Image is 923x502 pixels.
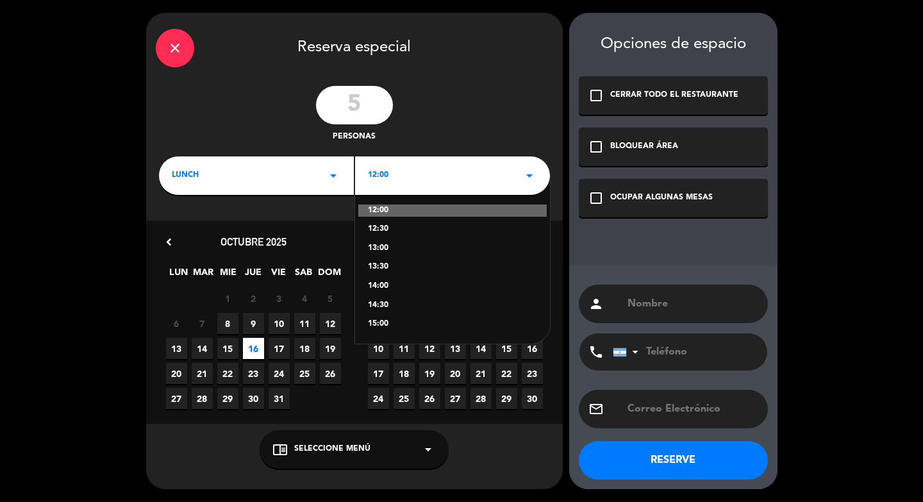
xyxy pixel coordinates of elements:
span: 31 [269,388,290,409]
div: CERRAR TODO EL RESTAURANTE [610,89,738,102]
i: check_box_outline_blank [588,88,604,103]
span: 2 [243,288,264,309]
div: BLOQUEAR ÁREA [610,140,678,153]
span: 25 [294,363,315,384]
span: 21 [470,363,492,384]
span: 16 [243,338,264,359]
span: 24 [269,363,290,384]
i: check_box_outline_blank [588,139,604,155]
input: 0 [316,86,393,124]
span: LUN [168,265,189,286]
span: 23 [522,363,543,384]
div: 13:30 [368,261,537,274]
span: 13 [166,338,187,359]
span: 4 [294,288,315,309]
span: lunch [172,169,199,182]
div: 14:00 [368,280,537,293]
span: 26 [320,363,341,384]
span: 15 [496,338,517,359]
span: 19 [419,363,440,384]
span: 27 [445,388,466,409]
span: 12 [320,313,341,334]
span: 12:00 [368,169,388,182]
i: arrow_drop_down [522,168,537,183]
span: 23 [243,363,264,384]
span: SAB [293,265,314,286]
span: 29 [217,388,238,409]
span: 25 [394,388,415,409]
span: 9 [243,313,264,334]
span: 14 [470,338,492,359]
div: 13:00 [368,242,537,255]
span: 18 [294,338,315,359]
i: check_box_outline_blank [588,190,604,206]
span: JUE [243,265,264,286]
button: RESERVE [579,441,768,480]
span: 18 [394,363,415,384]
span: 3 [269,288,290,309]
i: person [588,296,604,312]
span: 17 [269,338,290,359]
i: chrome_reader_mode [272,442,288,457]
span: 11 [294,313,315,334]
span: 10 [269,313,290,334]
div: Argentina: +54 [613,334,643,370]
span: 13 [445,338,466,359]
span: 19 [320,338,341,359]
span: MIE [218,265,239,286]
span: octubre 2025 [220,235,287,248]
span: 30 [243,388,264,409]
span: 24 [368,388,389,409]
i: arrow_drop_down [326,168,341,183]
span: 20 [166,363,187,384]
span: 30 [522,388,543,409]
span: 21 [192,363,213,384]
span: 28 [470,388,492,409]
i: email [588,401,604,417]
span: Seleccione Menú [294,443,370,456]
div: 12:00 [358,205,547,217]
span: 15 [217,338,238,359]
span: personas [333,131,376,144]
span: 12 [419,338,440,359]
i: chevron_left [162,235,176,249]
input: Nombre [626,295,758,313]
span: 5 [320,288,341,309]
div: Reserva especial [146,13,563,79]
div: OCUPAR ALGUNAS MESAS [610,192,713,205]
span: 17 [368,363,389,384]
span: 29 [496,388,517,409]
span: MAR [193,265,214,286]
span: 7 [192,313,213,334]
span: 1 [217,288,238,309]
span: 20 [445,363,466,384]
input: Teléfono [613,333,754,371]
span: 8 [217,313,238,334]
div: 12:30 [368,223,537,236]
span: 16 [522,338,543,359]
span: 22 [496,363,517,384]
span: DOM [318,265,339,286]
input: Correo Electrónico [626,400,758,418]
div: 15:00 [368,318,537,331]
span: 11 [394,338,415,359]
span: 14 [192,338,213,359]
span: VIE [268,265,289,286]
span: 26 [419,388,440,409]
span: 27 [166,388,187,409]
i: arrow_drop_down [420,442,436,457]
div: Opciones de espacio [579,35,768,54]
div: 14:30 [368,299,537,312]
span: 22 [217,363,238,384]
i: close [167,40,183,56]
i: phone [588,344,604,360]
span: 6 [166,313,187,334]
span: 28 [192,388,213,409]
span: 10 [368,338,389,359]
